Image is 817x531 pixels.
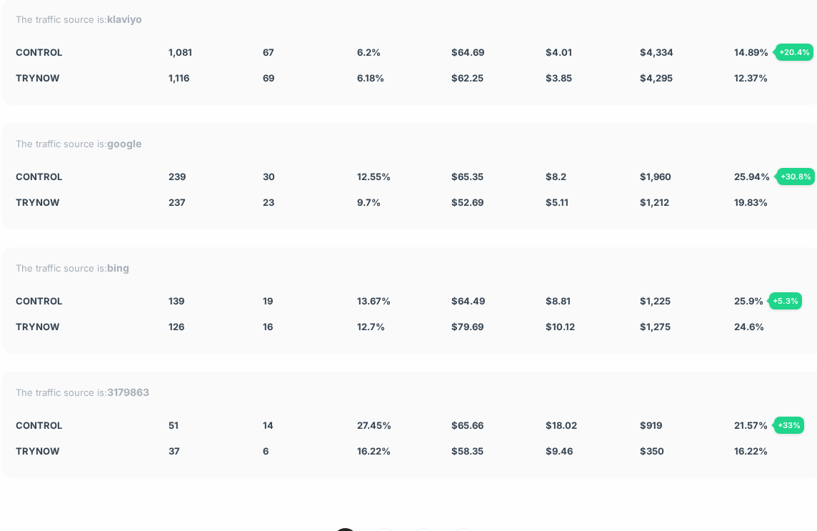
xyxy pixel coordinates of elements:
[451,445,483,457] span: $ 58.35
[16,46,147,58] div: Control
[263,321,273,332] span: 16
[16,445,147,457] div: TryNow
[734,445,768,457] span: 16.22 %
[357,72,384,84] span: 6.18 %
[263,171,275,182] span: 30
[169,295,184,307] span: 139
[769,292,802,309] div: + 5.3 %
[169,171,186,182] span: 239
[169,420,179,431] span: 51
[107,386,149,398] strong: 3179863
[734,295,763,307] span: 25.9 %
[776,44,813,61] div: + 20.4 %
[169,321,184,332] span: 126
[734,321,764,332] span: 24.6 %
[546,420,577,431] span: $ 18.02
[451,321,483,332] span: $ 79.69
[546,445,573,457] span: $ 9.46
[774,417,804,434] div: + 33 %
[640,445,664,457] span: $ 350
[357,295,391,307] span: 13.67 %
[640,295,671,307] span: $ 1,225
[169,72,189,84] span: 1,116
[640,321,671,332] span: $ 1,275
[169,46,192,58] span: 1,081
[451,72,483,84] span: $ 62.25
[107,13,142,25] strong: klaviyo
[107,137,141,149] strong: google
[546,197,568,208] span: $ 5.11
[263,295,273,307] span: 19
[640,420,662,431] span: $ 919
[546,171,566,182] span: $ 8.2
[169,445,180,457] span: 37
[16,386,807,398] div: The traffic source is:
[546,72,572,84] span: $ 3.85
[16,262,807,274] div: The traffic source is:
[640,72,673,84] span: $ 4,295
[169,197,186,208] span: 237
[16,72,147,84] div: TryNow
[734,171,770,182] span: 25.94 %
[640,171,671,182] span: $ 1,960
[546,321,575,332] span: $ 10.12
[16,420,147,431] div: Control
[357,420,391,431] span: 27.45 %
[357,445,391,457] span: 16.22 %
[16,295,147,307] div: Control
[734,420,768,431] span: 21.57 %
[451,295,485,307] span: $ 64.49
[357,46,381,58] span: 6.2 %
[16,13,807,25] div: The traffic source is:
[16,137,807,149] div: The traffic source is:
[263,197,274,208] span: 23
[451,197,483,208] span: $ 52.69
[546,46,572,58] span: $ 4.01
[357,321,385,332] span: 12.7 %
[357,171,391,182] span: 12.55 %
[16,171,147,182] div: Control
[263,46,274,58] span: 67
[16,197,147,208] div: TryNow
[640,46,673,58] span: $ 4,334
[263,72,274,84] span: 69
[451,171,483,182] span: $ 65.35
[263,420,274,431] span: 14
[357,197,381,208] span: 9.7 %
[734,197,768,208] span: 19.83 %
[107,262,129,274] strong: bing
[546,295,571,307] span: $ 8.81
[777,168,815,185] div: + 30.8 %
[451,46,484,58] span: $ 64.69
[734,72,768,84] span: 12.37 %
[263,445,269,457] span: 6
[734,46,768,58] span: 14.89 %
[640,197,669,208] span: $ 1,212
[451,420,483,431] span: $ 65.66
[16,321,147,332] div: TryNow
